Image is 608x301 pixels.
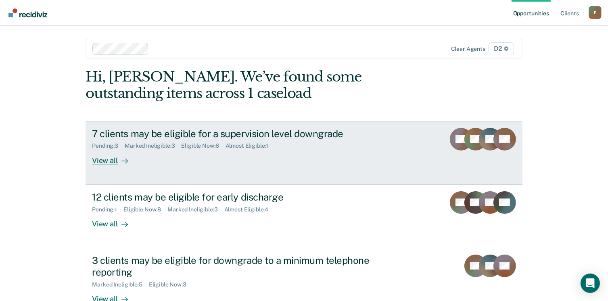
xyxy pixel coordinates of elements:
div: View all [92,213,137,228]
span: D2 [489,42,514,55]
div: Almost Eligible : 4 [224,206,275,213]
div: Eligible Now : 6 [182,142,226,149]
div: Almost Eligible : 1 [226,142,275,149]
div: Eligible Now : 8 [123,206,167,213]
div: Marked Ineligible : 3 [125,142,181,149]
div: Marked Ineligible : 3 [167,206,224,213]
div: 12 clients may be eligible for early discharge [92,191,375,203]
div: Hi, [PERSON_NAME]. We’ve found some outstanding items across 1 caseload [86,69,435,102]
div: Pending : 3 [92,142,125,149]
div: View all [92,149,137,165]
div: Marked Ineligible : 5 [92,281,148,288]
img: Recidiviz [8,8,47,17]
div: Open Intercom Messenger [581,274,600,293]
div: F [589,6,602,19]
button: Profile dropdown button [589,6,602,19]
a: 12 clients may be eligible for early dischargePending:1Eligible Now:8Marked Ineligible:3Almost El... [86,185,522,248]
div: Clear agents [451,46,485,52]
a: 7 clients may be eligible for a supervision level downgradePending:3Marked Ineligible:3Eligible N... [86,121,522,185]
div: Eligible Now : 3 [149,281,193,288]
div: Pending : 1 [92,206,123,213]
div: 3 clients may be eligible for downgrade to a minimum telephone reporting [92,255,375,278]
div: 7 clients may be eligible for a supervision level downgrade [92,128,375,140]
